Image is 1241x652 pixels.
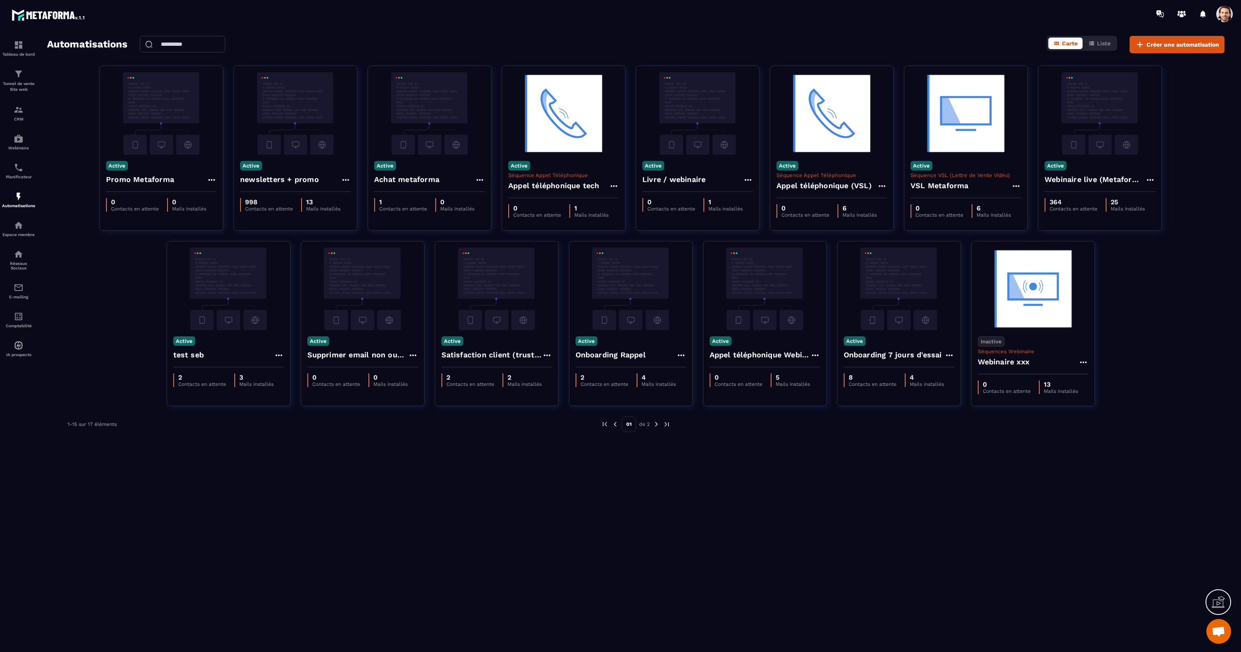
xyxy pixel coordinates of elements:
[441,349,542,361] h4: Satisfaction client (trustpilot)
[642,161,664,170] p: Active
[111,198,159,206] p: 0
[601,420,609,428] img: prev
[240,161,262,170] p: Active
[2,156,35,185] a: schedulerschedulerPlanificateur
[14,249,24,259] img: social-network
[172,198,206,206] p: 0
[173,248,284,330] img: automation-background
[710,336,731,346] p: Active
[647,206,695,212] p: Contacts en attente
[1044,388,1078,394] p: Mails installés
[776,381,810,387] p: Mails installés
[307,336,329,346] p: Active
[1097,40,1111,47] span: Liste
[576,349,646,361] h4: Onboarding Rappel
[1147,40,1219,49] span: Créer une automatisation
[1111,206,1145,212] p: Mails installés
[2,243,35,276] a: social-networksocial-networkRéseaux Sociaux
[911,161,932,170] p: Active
[68,421,117,427] p: 1-15 sur 17 éléments
[446,373,494,381] p: 2
[663,420,670,428] img: next
[2,52,35,57] p: Tableau de bord
[915,212,963,218] p: Contacts en attente
[844,336,866,346] p: Active
[978,248,1088,330] img: automation-background
[307,248,418,330] img: automation-background
[1062,40,1078,47] span: Carte
[446,381,494,387] p: Contacts en attente
[312,381,360,387] p: Contacts en attente
[781,212,829,218] p: Contacts en attente
[441,248,552,330] img: automation-background
[642,381,676,387] p: Mails installés
[911,72,1021,155] img: automation-background
[910,373,944,381] p: 4
[708,206,743,212] p: Mails installés
[842,212,877,218] p: Mails installés
[14,220,24,230] img: automations
[178,373,226,381] p: 2
[2,99,35,128] a: formationformationCRM
[508,180,599,191] h4: Appel téléphonique tech
[172,206,206,212] p: Mails installés
[653,420,660,428] img: next
[14,283,24,293] img: email
[911,172,1021,178] p: Séquence VSL (Lettre de Vente Vidéo)
[2,146,35,150] p: Webinaire
[379,198,427,206] p: 1
[580,373,628,381] p: 2
[580,381,628,387] p: Contacts en attente
[440,198,474,206] p: 0
[2,214,35,243] a: automationsautomationsEspace membre
[710,248,820,330] img: automation-background
[978,356,1030,368] h4: Webinaire xxx
[1045,161,1066,170] p: Active
[1050,198,1097,206] p: 364
[776,180,872,191] h4: Appel téléphonique (VSL)
[12,7,86,22] img: logo
[245,198,293,206] p: 998
[312,373,360,381] p: 0
[910,381,944,387] p: Mails installés
[911,180,969,191] h4: VSL Metaforma
[844,248,954,330] img: automation-background
[1045,174,1145,185] h4: Webinaire live (Metaforma)
[708,198,743,206] p: 1
[14,105,24,115] img: formation
[776,373,810,381] p: 5
[776,161,798,170] p: Active
[14,340,24,350] img: automations
[844,349,942,361] h4: Onboarding 7 jours d'essai
[2,175,35,179] p: Planificateur
[983,380,1031,388] p: 0
[240,174,319,185] h4: newsletters + promo
[1130,36,1224,53] button: Créer une automatisation
[2,276,35,305] a: emailemailE-mailing
[1044,380,1078,388] p: 13
[508,172,619,178] p: Séquence Appel Téléphonique
[2,128,35,156] a: automationsautomationsWebinaire
[513,204,561,212] p: 0
[977,204,1011,212] p: 6
[2,81,35,92] p: Tunnel de vente Site web
[776,172,887,178] p: Séquence Appel Téléphonique
[1045,72,1155,155] img: automation-background
[776,72,887,155] img: automation-background
[576,248,686,330] img: automation-background
[2,261,35,270] p: Réseaux Sociaux
[507,381,542,387] p: Mails installés
[379,206,427,212] p: Contacts en attente
[1111,198,1145,206] p: 25
[849,373,897,381] p: 8
[647,198,695,206] p: 0
[715,373,762,381] p: 0
[915,204,963,212] p: 0
[111,206,159,212] p: Contacts en attente
[2,232,35,237] p: Espace membre
[642,72,753,155] img: automation-background
[14,312,24,321] img: accountant
[842,204,877,212] p: 6
[14,69,24,79] img: formation
[1048,38,1083,49] button: Carte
